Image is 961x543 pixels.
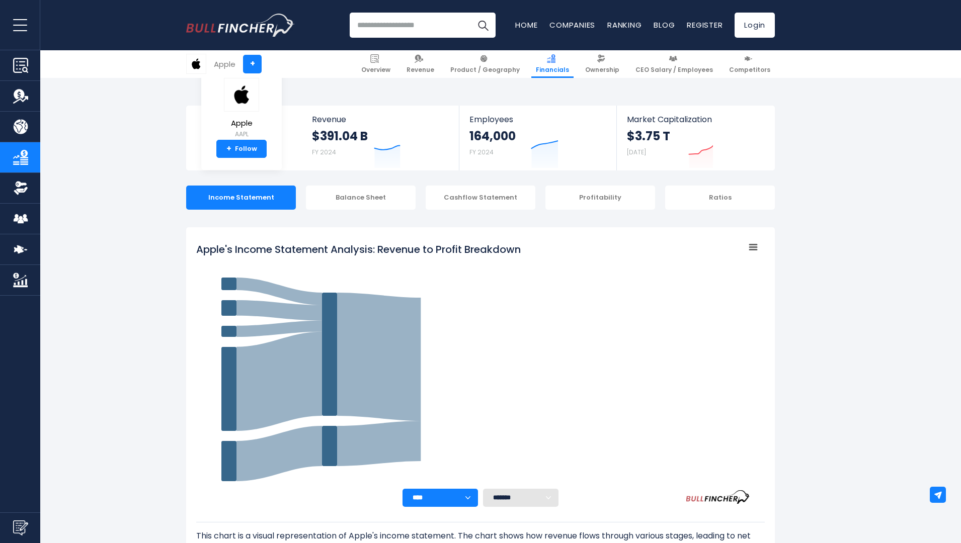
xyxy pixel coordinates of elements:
[196,242,521,256] tspan: Apple's Income Statement Analysis: Revenue to Profit Breakdown
[186,14,294,37] a: Go to homepage
[607,20,642,30] a: Ranking
[450,66,520,74] span: Product / Geography
[407,66,434,74] span: Revenue
[654,20,675,30] a: Blog
[226,144,231,153] strong: +
[469,128,516,144] strong: 164,000
[357,50,395,78] a: Overview
[223,77,260,140] a: Apple AAPL
[186,186,296,210] div: Income Statement
[665,186,775,210] div: Ratios
[186,14,295,37] img: Bullfincher logo
[725,50,775,78] a: Competitors
[549,20,595,30] a: Companies
[581,50,624,78] a: Ownership
[536,66,569,74] span: Financials
[631,50,717,78] a: CEO Salary / Employees
[402,50,439,78] a: Revenue
[446,50,524,78] a: Product / Geography
[361,66,390,74] span: Overview
[515,20,537,30] a: Home
[585,66,619,74] span: Ownership
[216,140,267,158] a: +Follow
[545,186,655,210] div: Profitability
[459,106,616,170] a: Employees 164,000 FY 2024
[627,115,764,124] span: Market Capitalization
[224,119,259,128] span: Apple
[312,115,449,124] span: Revenue
[224,130,259,139] small: AAPL
[312,128,368,144] strong: $391.04 B
[469,115,606,124] span: Employees
[196,237,765,489] svg: Apple's Income Statement Analysis: Revenue to Profit Breakdown
[635,66,713,74] span: CEO Salary / Employees
[312,148,336,156] small: FY 2024
[469,148,494,156] small: FY 2024
[729,66,770,74] span: Competitors
[627,148,646,156] small: [DATE]
[687,20,723,30] a: Register
[302,106,459,170] a: Revenue $391.04 B FY 2024
[470,13,496,38] button: Search
[617,106,774,170] a: Market Capitalization $3.75 T [DATE]
[426,186,535,210] div: Cashflow Statement
[224,78,259,112] img: AAPL logo
[214,58,235,70] div: Apple
[13,180,28,196] img: Ownership
[187,54,206,73] img: AAPL logo
[306,186,416,210] div: Balance Sheet
[627,128,670,144] strong: $3.75 T
[243,55,262,73] a: +
[735,13,775,38] a: Login
[531,50,574,78] a: Financials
